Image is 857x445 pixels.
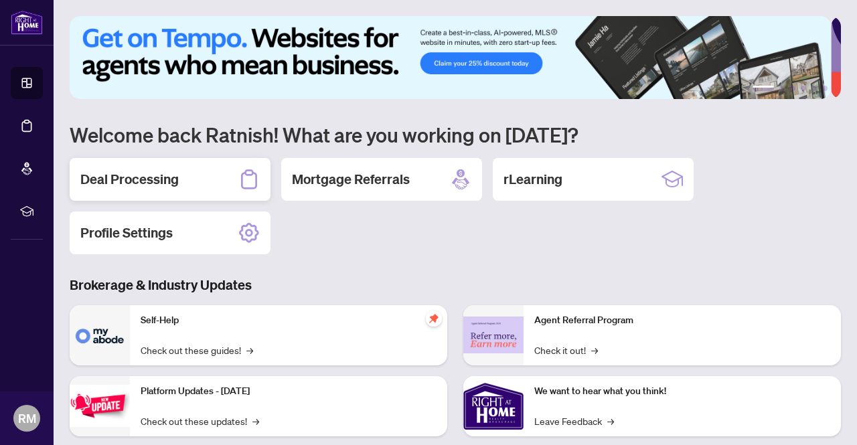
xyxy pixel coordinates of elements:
[463,376,524,436] img: We want to hear what you think!
[70,385,130,427] img: Platform Updates - July 21, 2025
[591,343,598,357] span: →
[503,170,562,189] h2: rLearning
[463,317,524,353] img: Agent Referral Program
[141,384,437,399] p: Platform Updates - [DATE]
[11,10,43,35] img: logo
[534,313,830,328] p: Agent Referral Program
[141,343,253,357] a: Check out these guides!→
[292,170,410,189] h2: Mortgage Referrals
[80,170,179,189] h2: Deal Processing
[790,86,795,91] button: 3
[753,86,774,91] button: 1
[779,86,785,91] button: 2
[80,224,173,242] h2: Profile Settings
[18,409,36,428] span: RM
[252,414,259,428] span: →
[70,122,841,147] h1: Welcome back Ratnish! What are you working on [DATE]?
[70,305,130,365] img: Self-Help
[801,86,806,91] button: 4
[246,343,253,357] span: →
[141,313,437,328] p: Self-Help
[70,16,831,99] img: Slide 0
[141,414,259,428] a: Check out these updates!→
[534,414,614,428] a: Leave Feedback→
[426,310,442,327] span: pushpin
[811,86,817,91] button: 5
[822,86,828,91] button: 6
[607,414,614,428] span: →
[534,343,598,357] a: Check it out!→
[534,384,830,399] p: We want to hear what you think!
[70,276,841,294] h3: Brokerage & Industry Updates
